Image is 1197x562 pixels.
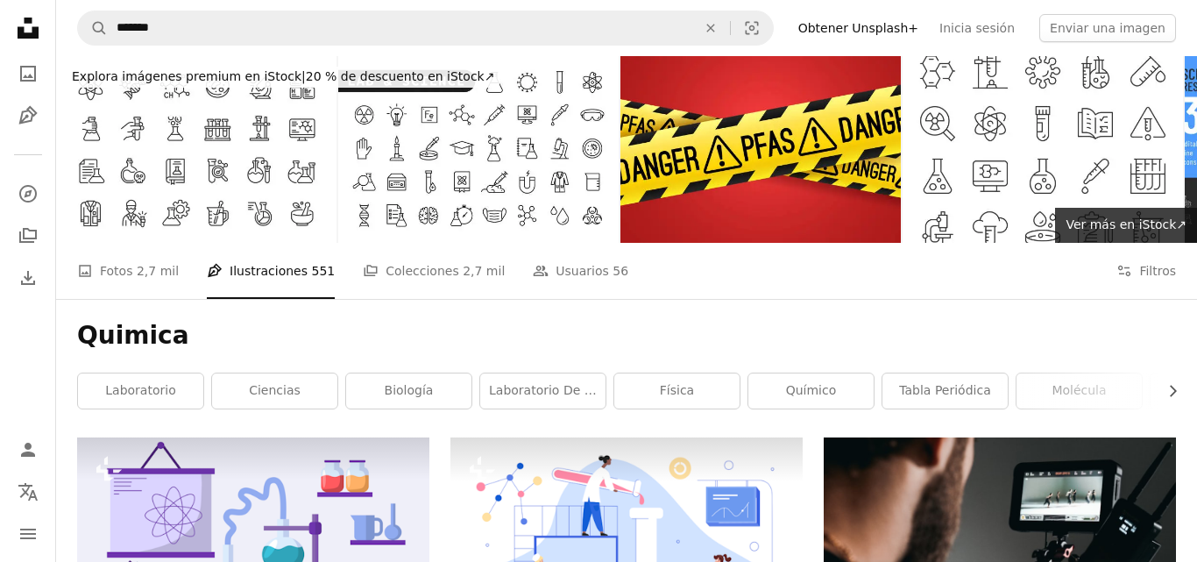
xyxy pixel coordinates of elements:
button: desplazar lista a la derecha [1157,373,1176,409]
span: 2,7 mil [137,261,179,281]
button: Borrar [691,11,730,45]
a: Colecciones [11,218,46,253]
a: Ciencias [212,373,337,409]
a: Historial de descargas [11,260,46,295]
a: Iniciar sesión / Registrarse [11,432,46,467]
img: Química - Iconos de líneas de luz [903,56,1183,243]
button: Menú [11,516,46,551]
button: Búsqueda visual [731,11,773,45]
a: Fotos [11,56,46,91]
button: Enviar una imagen [1039,14,1176,42]
a: Explorar [11,176,46,211]
a: laboratorio [78,373,203,409]
span: 20 % de descuento en iStock ↗ [72,69,494,83]
a: Fotos 2,7 mil [77,243,179,299]
span: 2,7 mil [463,261,505,281]
button: Buscar en Unsplash [78,11,108,45]
a: Laboratorio de química [480,373,606,409]
a: biología [346,373,471,409]
form: Encuentra imágenes en todo el sitio [77,11,774,46]
a: física [614,373,740,409]
a: Inicia sesión [929,14,1025,42]
a: químico [748,373,874,409]
a: Obtener Unsplash+ [788,14,929,42]
span: 56 [613,261,628,281]
img: Science and lab line icon set. Editable stroke. Laboratory equipment icons. Simple outline symbol... [338,56,619,243]
a: molécula [1016,373,1142,409]
span: Explora imágenes premium en iStock | [72,69,306,83]
a: Usuarios 56 [533,243,628,299]
a: La gente trabaja en el laboratorio de ciencias de la ilustración de vectores. Dibujos animados pl... [450,540,803,556]
a: Un laboratorio de ciencias con un microscopio, un vaso, frascos y un [77,535,429,551]
button: Idioma [11,474,46,509]
img: Peligro PFAS Precaución Cinta de barrera de advertencia [620,56,901,243]
a: Ver más en iStock↗ [1055,208,1197,243]
a: Explora imágenes premium en iStock|20 % de descuento en iStock↗ [56,56,510,98]
span: Ver más en iStock ↗ [1066,217,1186,231]
img: Iconos de línea química Trazo editable [56,56,336,243]
a: Colecciones 2,7 mil [363,243,505,299]
button: Filtros [1116,243,1176,299]
a: tabla periódica [882,373,1008,409]
h1: Quimica [77,320,1176,352]
a: Ilustraciones [11,98,46,133]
